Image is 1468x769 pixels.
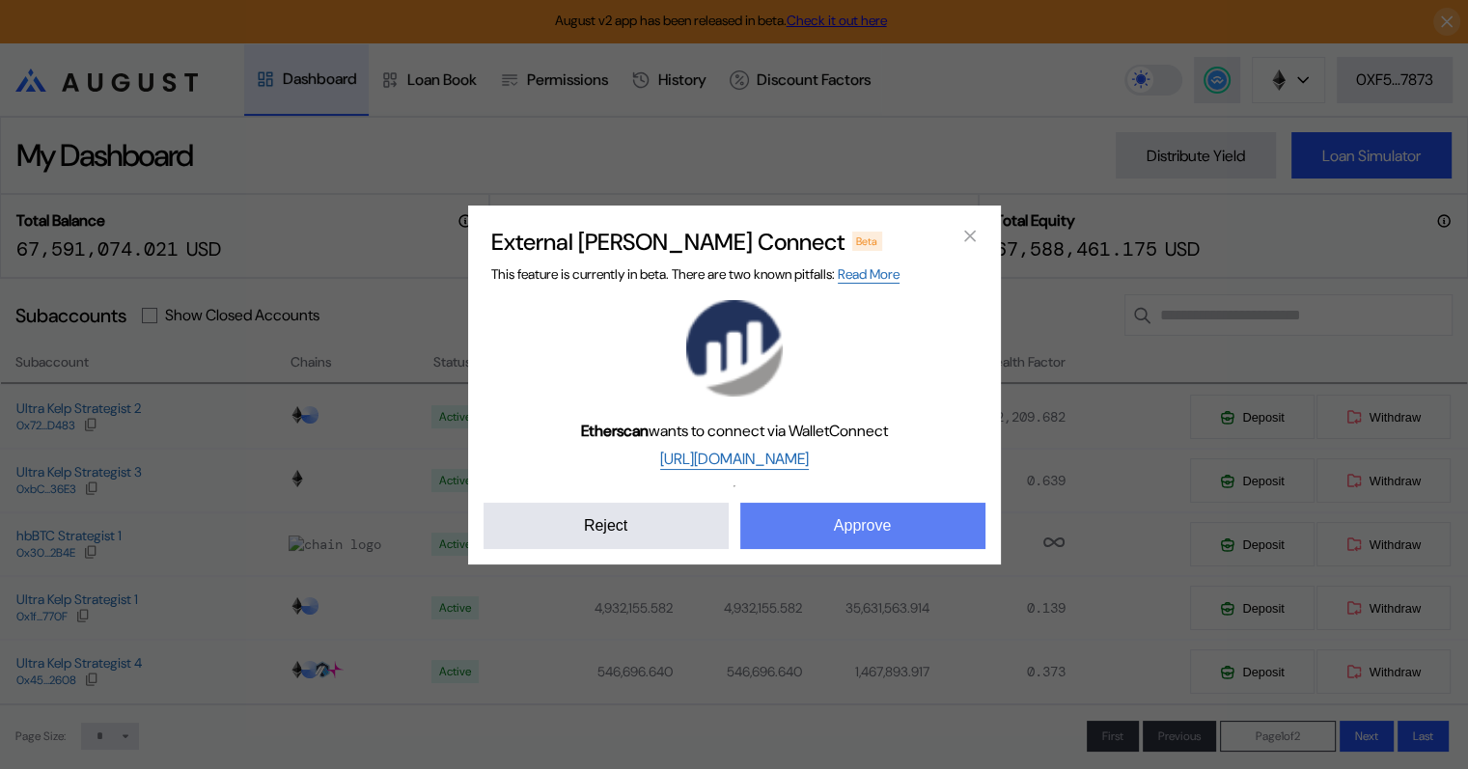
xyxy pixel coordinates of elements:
[484,503,729,549] button: Reject
[491,227,845,257] h2: External [PERSON_NAME] Connect
[581,421,649,441] b: Etherscan
[838,265,900,284] a: Read More
[660,449,809,470] a: [URL][DOMAIN_NAME]
[686,300,783,397] img: Etherscan logo
[740,503,985,549] button: Approve
[955,221,985,252] button: close modal
[491,265,900,284] span: This feature is currently in beta. There are two known pitfalls:
[581,421,888,441] span: wants to connect via WalletConnect
[852,232,883,251] div: Beta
